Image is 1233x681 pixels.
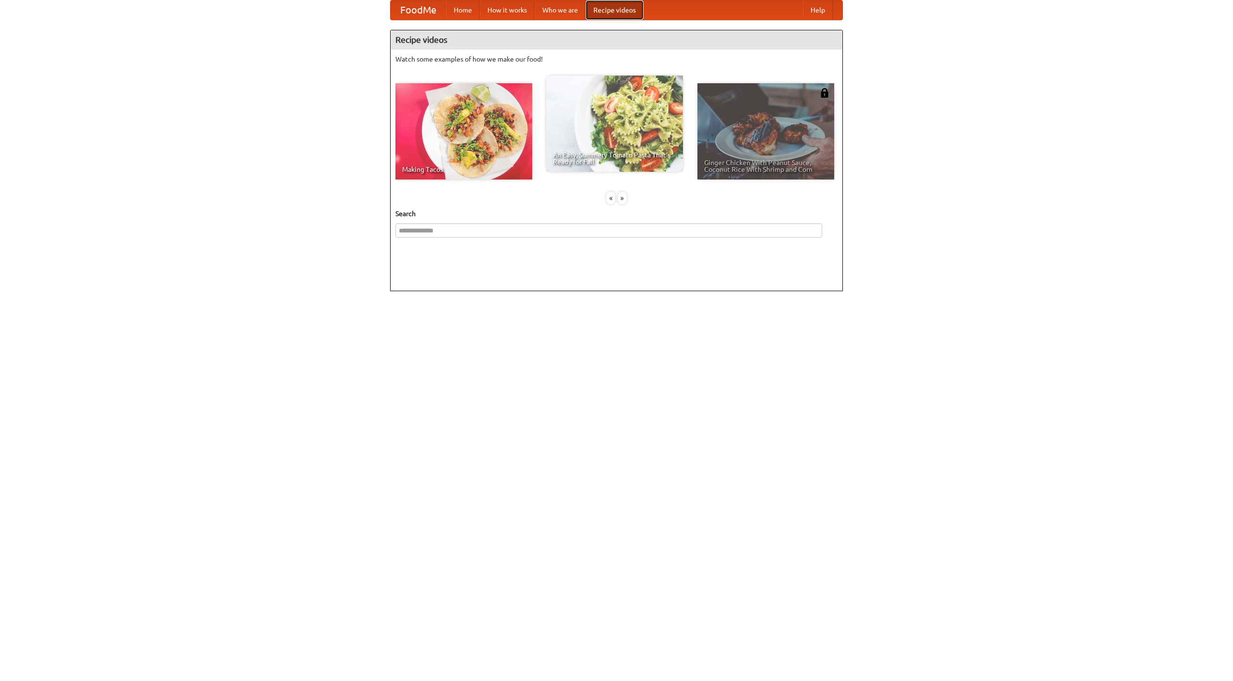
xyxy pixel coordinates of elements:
a: Making Tacos [395,83,532,180]
a: An Easy, Summery Tomato Pasta That's Ready for Fall [546,76,683,172]
div: « [606,192,615,204]
a: Home [446,0,480,20]
a: FoodMe [391,0,446,20]
img: 483408.png [820,88,829,98]
a: Who we are [535,0,586,20]
h4: Recipe videos [391,30,842,50]
span: Making Tacos [402,166,525,173]
a: Help [803,0,833,20]
span: An Easy, Summery Tomato Pasta That's Ready for Fall [553,152,676,165]
a: Recipe videos [586,0,643,20]
h5: Search [395,209,838,218]
p: Watch some examples of how we make our food! [395,54,838,64]
div: » [618,192,627,204]
a: How it works [480,0,535,20]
